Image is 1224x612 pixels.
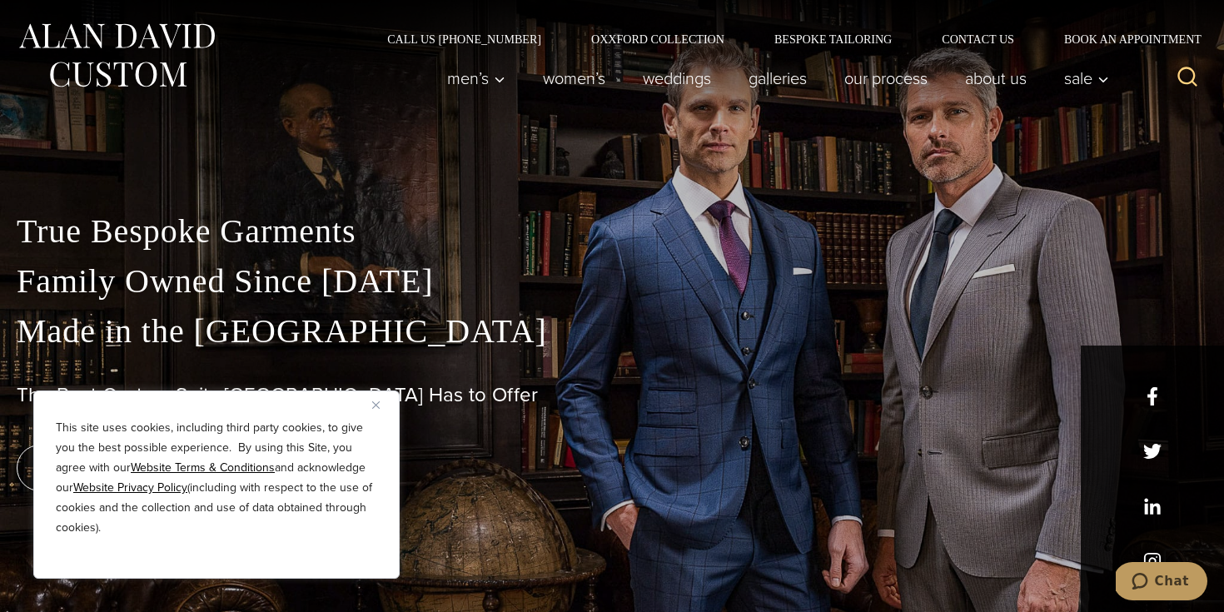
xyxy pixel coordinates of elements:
a: Women’s [525,62,624,95]
iframe: Opens a widget where you can chat to one of our agents [1116,562,1207,604]
a: Book an Appointment [1039,33,1207,45]
a: Oxxford Collection [566,33,749,45]
button: View Search Form [1167,58,1207,98]
a: About Us [947,62,1046,95]
a: weddings [624,62,730,95]
a: book an appointment [17,445,250,491]
button: Sale sub menu toggle [1046,62,1118,95]
h1: The Best Custom Suits [GEOGRAPHIC_DATA] Has to Offer [17,383,1207,407]
a: Website Privacy Policy [73,479,187,496]
a: Our Process [826,62,947,95]
button: Close [372,395,392,415]
p: True Bespoke Garments Family Owned Since [DATE] Made in the [GEOGRAPHIC_DATA] [17,206,1207,356]
img: Close [372,401,380,409]
nav: Primary Navigation [429,62,1118,95]
a: Contact Us [917,33,1039,45]
button: Men’s sub menu toggle [429,62,525,95]
p: This site uses cookies, including third party cookies, to give you the best possible experience. ... [56,418,377,538]
a: Galleries [730,62,826,95]
a: Bespoke Tailoring [749,33,917,45]
a: Website Terms & Conditions [131,459,275,476]
nav: Secondary Navigation [362,33,1207,45]
img: Alan David Custom [17,18,216,92]
a: Call Us [PHONE_NUMBER] [362,33,566,45]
